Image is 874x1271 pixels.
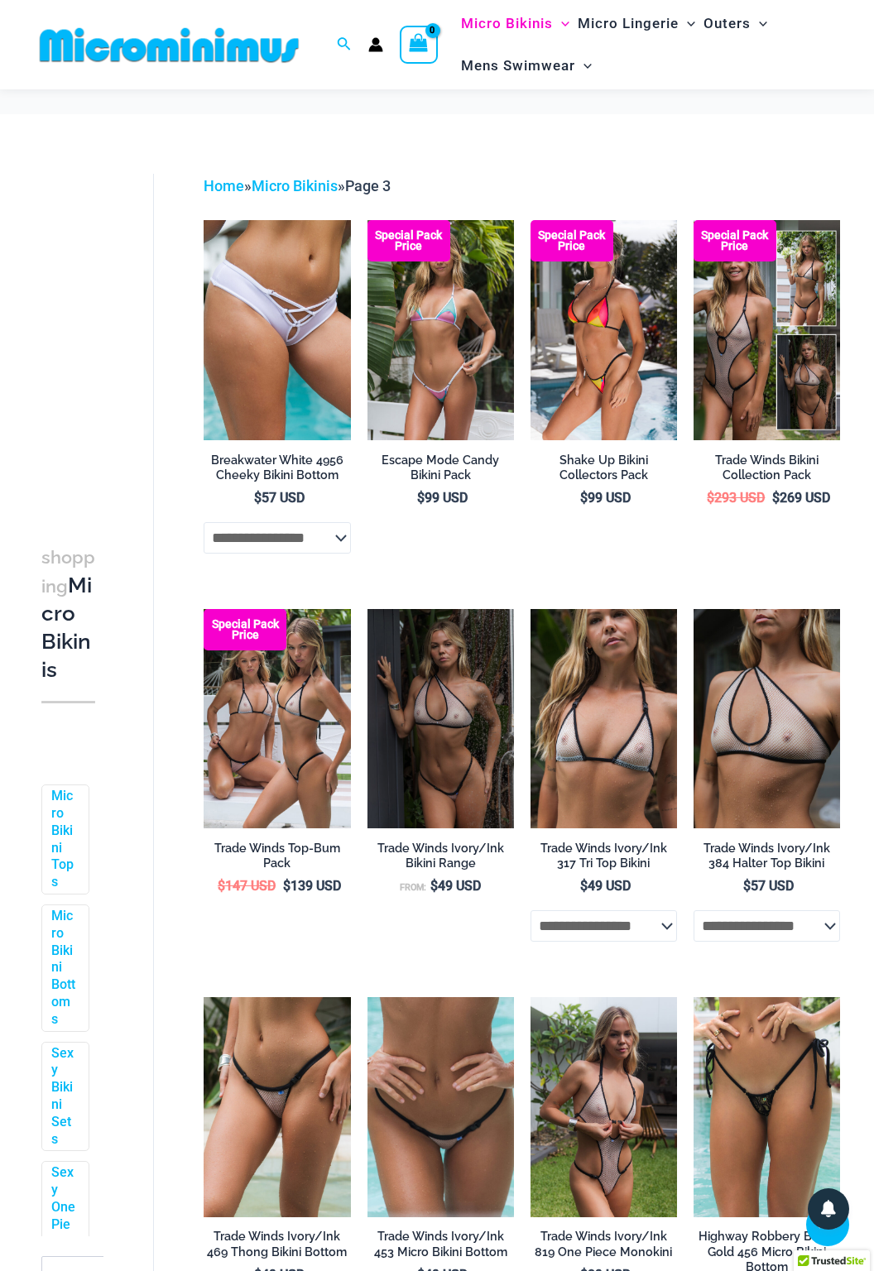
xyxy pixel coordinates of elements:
span: $ [580,878,588,894]
img: Trade Winds IvoryInk 384 Top 01 [694,609,840,829]
img: Trade Winds IvoryInk 317 Top 01 [531,609,677,829]
bdi: 139 USD [283,878,341,894]
a: Top Bum Pack (1) Trade Winds IvoryInk 317 Top 453 Micro 03Trade Winds IvoryInk 317 Top 453 Micro 03 [204,609,350,829]
span: Outers [704,2,751,45]
bdi: 57 USD [743,878,794,894]
bdi: 147 USD [218,878,276,894]
span: Menu Toggle [679,2,695,45]
a: Trade Winds Ivory/Ink 453 Micro Bikini Bottom [367,1229,514,1266]
bdi: 293 USD [707,490,765,506]
img: Trade Winds IvoryInk 469 Thong 01 [204,997,350,1217]
span: $ [254,490,262,506]
h2: Breakwater White 4956 Cheeky Bikini Bottom [204,453,350,483]
h2: Trade Winds Ivory/Ink 453 Micro Bikini Bottom [367,1229,514,1259]
a: Micro BikinisMenu ToggleMenu Toggle [457,2,574,45]
img: Trade Winds IvoryInk 453 Micro 02 [367,997,514,1217]
a: Collection Pack (1) Trade Winds IvoryInk 317 Top 469 Thong 11Trade Winds IvoryInk 317 Top 469 Tho... [694,220,840,440]
a: Trade Winds IvoryInk 819 One Piece 06Trade Winds IvoryInk 819 One Piece 03Trade Winds IvoryInk 81... [531,997,677,1217]
h2: Trade Winds Ivory/Ink 469 Thong Bikini Bottom [204,1229,350,1259]
img: Top Bum Pack (1) [204,609,350,829]
img: Escape Mode Candy 3151 Top 4151 Bottom 02 [367,220,514,440]
img: Trade Winds IvoryInk 819 One Piece 06 [531,997,677,1217]
a: Shake Up Sunset 3145 Top 4145 Bottom 04 Shake Up Sunset 3145 Top 4145 Bottom 05Shake Up Sunset 31... [531,220,677,440]
h2: Trade Winds Ivory/Ink 819 One Piece Monokini [531,1229,677,1259]
span: Micro Bikinis [461,2,553,45]
bdi: 49 USD [580,878,631,894]
a: Breakwater White 4956 Shorts 01Breakwater White 341 Top 4956 Shorts 04Breakwater White 341 Top 49... [204,220,350,440]
bdi: 49 USD [430,878,481,894]
span: $ [743,878,751,894]
a: Highway Robbery Black Gold 456 Micro 01Highway Robbery Black Gold 359 Clip Top 456 Micro 02Highwa... [694,997,840,1217]
span: $ [430,878,438,894]
a: Trade Winds IvoryInk 453 Micro 02Trade Winds IvoryInk 384 Top 453 Micro 06Trade Winds IvoryInk 38... [367,997,514,1217]
span: Mens Swimwear [461,45,575,87]
h2: Trade Winds Ivory/Ink 317 Tri Top Bikini [531,841,677,871]
h2: Trade Winds Top-Bum Pack [204,841,350,871]
a: Micro Bikini Bottoms [51,908,76,1029]
b: Special Pack Price [531,230,613,252]
img: Breakwater White 4956 Shorts 01 [204,220,350,440]
a: Home [204,177,244,194]
span: $ [772,490,780,506]
a: Escape Mode Candy Bikini Pack [367,453,514,490]
bdi: 269 USD [772,490,830,506]
b: Special Pack Price [204,619,286,640]
span: Menu Toggle [751,2,767,45]
img: MM SHOP LOGO FLAT [33,26,305,64]
iframe: TrustedSite Certified [41,161,190,492]
a: Trade Winds Bikini Collection Pack [694,453,840,490]
span: Page 3 [345,177,391,194]
img: Trade Winds IvoryInk 384 Top 453 Micro 04 [367,609,514,829]
a: Trade Winds Ivory/Ink 819 One Piece Monokini [531,1229,677,1266]
span: From: [400,882,426,893]
h2: Trade Winds Ivory/Ink 384 Halter Top Bikini [694,841,840,871]
span: $ [283,878,291,894]
h2: Shake Up Bikini Collectors Pack [531,453,677,483]
a: OutersMenu ToggleMenu Toggle [699,2,771,45]
img: Highway Robbery Black Gold 456 Micro 01 [694,997,840,1217]
a: Sexy Bikini Sets [51,1045,76,1149]
a: Trade Winds Ivory/Ink 384 Halter Top Bikini [694,841,840,878]
bdi: 99 USD [417,490,468,506]
bdi: 99 USD [580,490,631,506]
span: $ [417,490,425,506]
span: » » [204,177,391,194]
h2: Escape Mode Candy Bikini Pack [367,453,514,483]
span: Menu Toggle [575,45,592,87]
a: Trade Winds Ivory/Ink 317 Tri Top Bikini [531,841,677,878]
a: Trade Winds Ivory/Ink 469 Thong Bikini Bottom [204,1229,350,1266]
a: Mens SwimwearMenu ToggleMenu Toggle [457,45,596,87]
a: Trade Winds Ivory/Ink Bikini Range [367,841,514,878]
span: Micro Lingerie [578,2,679,45]
a: View Shopping Cart, empty [400,26,438,64]
a: Escape Mode Candy 3151 Top 4151 Bottom 02 Escape Mode Candy 3151 Top 4151 Bottom 04Escape Mode Ca... [367,220,514,440]
span: shopping [41,547,95,597]
b: Special Pack Price [694,230,776,252]
a: Shake Up Bikini Collectors Pack [531,453,677,490]
b: Special Pack Price [367,230,450,252]
a: Trade Winds IvoryInk 469 Thong 01Trade Winds IvoryInk 317 Top 469 Thong 06Trade Winds IvoryInk 31... [204,997,350,1217]
h2: Trade Winds Bikini Collection Pack [694,453,840,483]
a: Trade Winds IvoryInk 317 Top 01Trade Winds IvoryInk 317 Top 469 Thong 03Trade Winds IvoryInk 317 ... [531,609,677,829]
span: $ [218,878,225,894]
span: $ [707,490,714,506]
a: Trade Winds Top-Bum Pack [204,841,350,878]
a: Search icon link [337,35,352,55]
a: Account icon link [368,37,383,52]
a: Micro Bikini Tops [51,788,76,891]
a: Micro LingerieMenu ToggleMenu Toggle [574,2,699,45]
a: Micro Bikinis [252,177,338,194]
a: Breakwater White 4956 Cheeky Bikini Bottom [204,453,350,490]
a: Trade Winds IvoryInk 384 Top 453 Micro 04Trade Winds IvoryInk 384 Top 469 Thong 03Trade Winds Ivo... [367,609,514,829]
h2: Trade Winds Ivory/Ink Bikini Range [367,841,514,871]
span: $ [580,490,588,506]
bdi: 57 USD [254,490,305,506]
h3: Micro Bikinis [41,543,95,684]
img: Shake Up Sunset 3145 Top 4145 Bottom 04 [531,220,677,440]
span: Menu Toggle [553,2,569,45]
a: Trade Winds IvoryInk 384 Top 01Trade Winds IvoryInk 384 Top 469 Thong 03Trade Winds IvoryInk 384 ... [694,609,840,829]
img: Collection Pack (1) [694,220,840,440]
